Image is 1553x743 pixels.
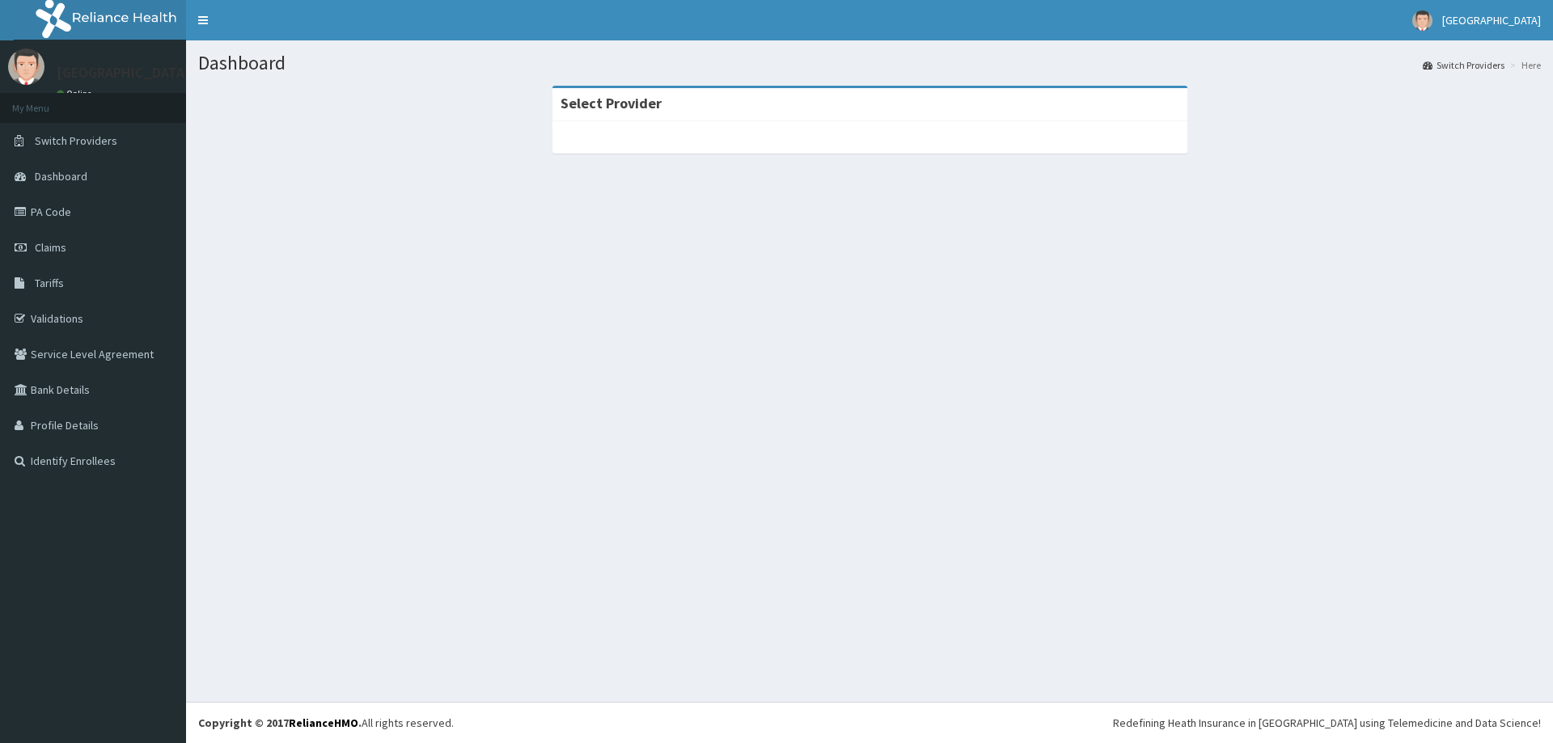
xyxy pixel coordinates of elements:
[35,276,64,290] span: Tariffs
[35,240,66,255] span: Claims
[1423,58,1504,72] a: Switch Providers
[57,65,190,80] p: [GEOGRAPHIC_DATA]
[8,49,44,85] img: User Image
[289,716,358,730] a: RelianceHMO
[1412,11,1432,31] img: User Image
[1506,58,1541,72] li: Here
[57,88,95,99] a: Online
[198,716,362,730] strong: Copyright © 2017 .
[186,702,1553,743] footer: All rights reserved.
[198,53,1541,74] h1: Dashboard
[35,133,117,148] span: Switch Providers
[35,169,87,184] span: Dashboard
[1113,715,1541,731] div: Redefining Heath Insurance in [GEOGRAPHIC_DATA] using Telemedicine and Data Science!
[561,94,662,112] strong: Select Provider
[1442,13,1541,27] span: [GEOGRAPHIC_DATA]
